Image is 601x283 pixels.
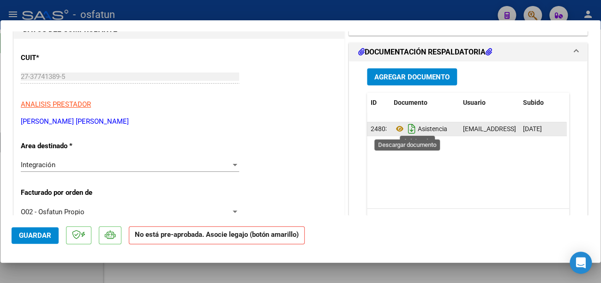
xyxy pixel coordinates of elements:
p: Facturado por orden de [21,187,116,198]
datatable-header-cell: Documento [390,93,459,113]
strong: DATOS DEL COMPROBANTE [23,25,117,34]
h1: DOCUMENTACIÓN RESPALDATORIA [358,47,492,58]
div: DOCUMENTACIÓN RESPALDATORIA [349,61,587,253]
p: CUIT [21,53,116,63]
datatable-header-cell: ID [367,93,390,113]
strong: No está pre-aprobada. Asocie legajo (botón amarillo) [129,226,305,244]
span: [DATE] [523,125,542,132]
button: Agregar Documento [367,68,457,85]
p: [PERSON_NAME] [PERSON_NAME] [21,116,337,127]
span: Guardar [19,231,51,240]
datatable-header-cell: Usuario [459,93,519,113]
datatable-header-cell: Subido [519,93,565,113]
span: Integración [21,161,55,169]
div: 1 total [367,209,569,232]
span: ID [371,99,377,106]
mat-expansion-panel-header: DOCUMENTACIÓN RESPALDATORIA [349,43,587,61]
p: Area destinado * [21,141,116,151]
span: 24803 [371,125,389,132]
span: ANALISIS PRESTADOR [21,100,91,108]
i: Descargar documento [406,121,418,136]
span: Usuario [463,99,486,106]
span: Asistencia [394,125,447,132]
div: Open Intercom Messenger [570,252,592,274]
span: Documento [394,99,427,106]
span: Subido [523,99,544,106]
span: Agregar Documento [374,73,450,81]
button: Guardar [12,227,59,244]
span: O02 - Osfatun Propio [21,208,84,216]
